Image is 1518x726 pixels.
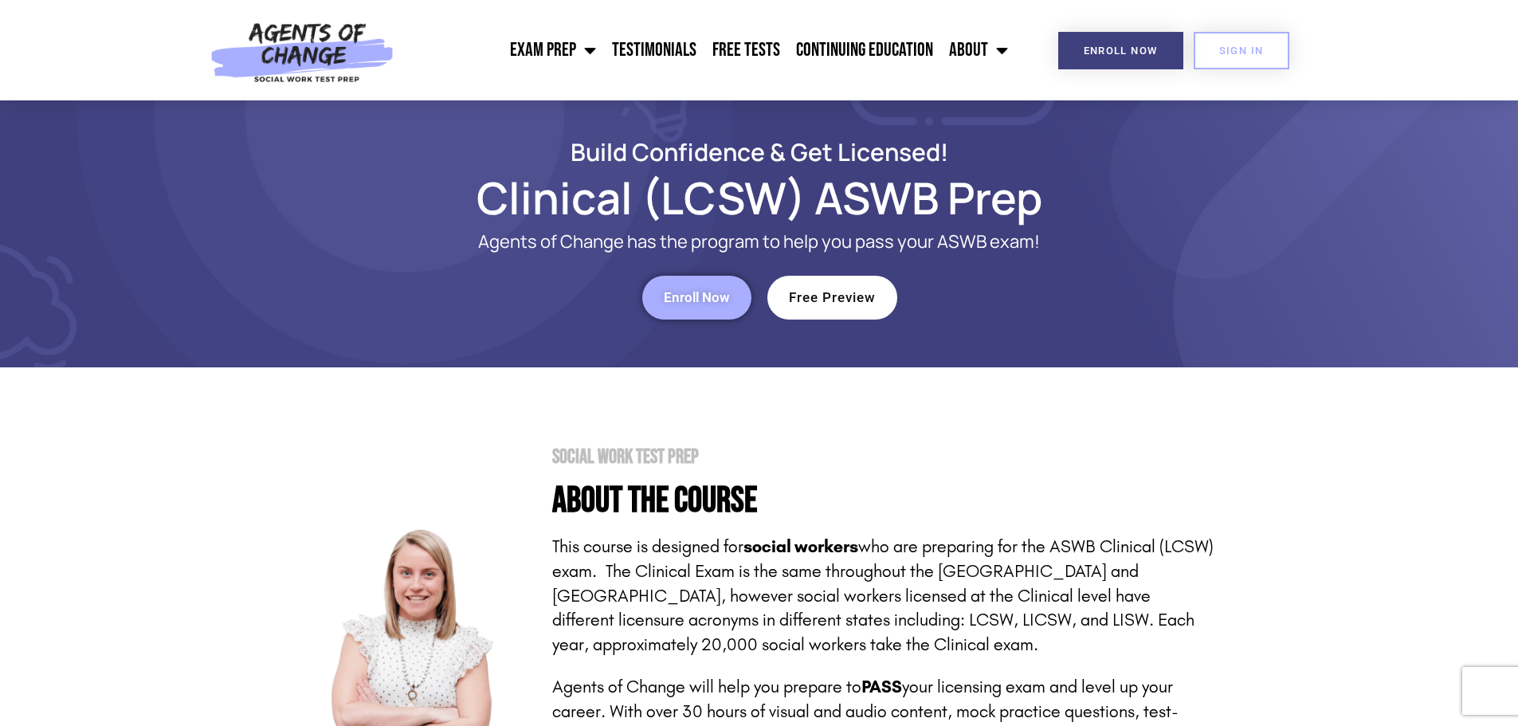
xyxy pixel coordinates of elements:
[1194,32,1289,69] a: SIGN IN
[743,536,858,557] strong: social workers
[305,140,1214,163] h2: Build Confidence & Get Licensed!
[552,447,1214,467] h2: Social Work Test Prep
[552,535,1214,657] p: This course is designed for who are preparing for the ASWB Clinical (LCSW) exam. The Clinical Exa...
[789,291,876,304] span: Free Preview
[664,291,730,304] span: Enroll Now
[552,483,1214,519] h4: About the Course
[502,30,604,70] a: Exam Prep
[861,677,902,697] strong: PASS
[604,30,704,70] a: Testimonials
[704,30,788,70] a: Free Tests
[305,179,1214,216] h1: Clinical (LCSW) ASWB Prep
[642,276,751,320] a: Enroll Now
[788,30,941,70] a: Continuing Education
[767,276,897,320] a: Free Preview
[941,30,1016,70] a: About
[1058,32,1183,69] a: Enroll Now
[1219,45,1264,56] span: SIGN IN
[369,232,1150,252] p: Agents of Change has the program to help you pass your ASWB exam!
[1084,45,1158,56] span: Enroll Now
[402,30,1016,70] nav: Menu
